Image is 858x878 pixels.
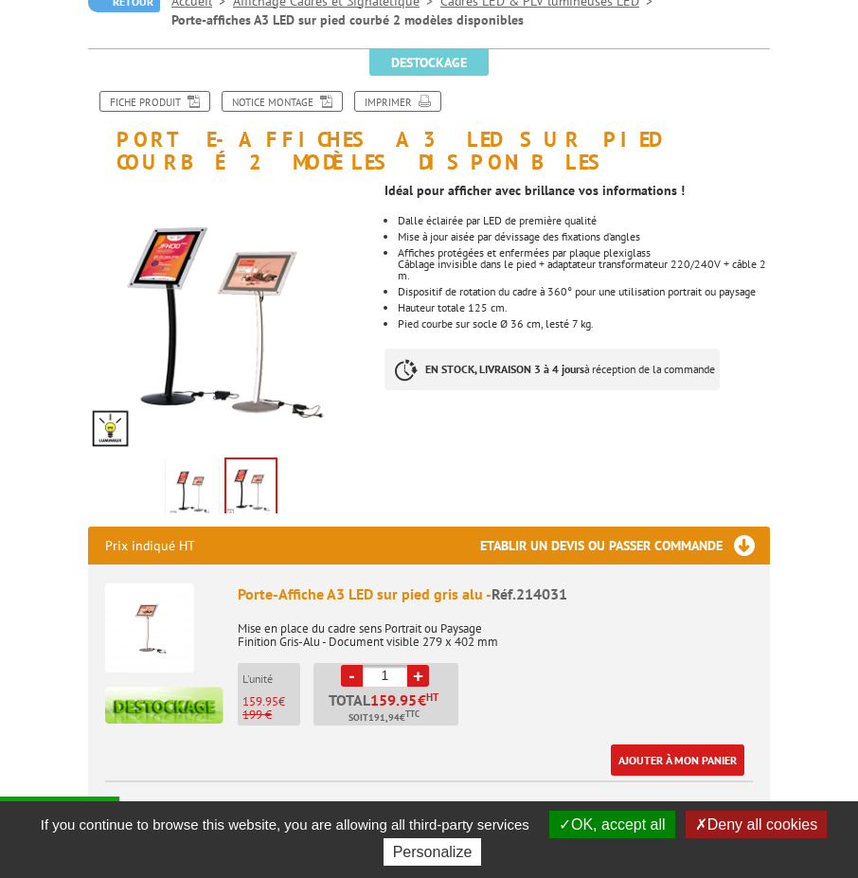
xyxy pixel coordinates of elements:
p: Total [318,692,458,726]
span: 159.95 [370,692,418,708]
p: Prix indiqué HT [105,527,195,564]
img: destockage [105,687,223,724]
p: 199 € [242,708,300,722]
button: OK, accept all [549,811,675,838]
a: Ajouter à mon panier [611,744,744,776]
li: Affiches protégées et enfermées par plaque plexiglass Câblage invisible dans le pied + adaptateur... [398,247,771,281]
span: Destockage [369,49,489,76]
button: Personalize (modal window) [384,838,482,866]
li: Hauteur totale 125 cm. [398,302,771,314]
sup: HT [426,690,438,704]
p: € [242,695,300,708]
strong: Idéal pour afficher avec brillance vos informations ! [384,182,685,199]
a: Imprimer [354,91,441,112]
span: If you continue to browse this website, you are allowing all third-party services [31,816,539,833]
strong: EN STOCK, LIVRAISON 3 à 4 jours [425,362,584,376]
li: Mise à jour aisée par dévissage des fixations d’angles [398,231,771,242]
span: Réf.214031 [492,584,567,603]
img: Porte-Affiche A3 LED sur pied gris alu [105,583,194,672]
li: Dalle éclairée par LED de première qualité [398,215,771,226]
p: à réception de la commande [384,349,720,390]
span: Soit € [349,710,420,726]
span: 159.95 [242,693,278,709]
img: affichage_lumineux_214031.gif [88,183,356,451]
a: - [341,665,363,687]
p: Mise en place du cadre sens Portrait ou Paysage Finition Gris-Alu - Document visible 279 x 402 mm [238,609,753,649]
span: € [418,692,426,708]
li: Pied courbe sur socle Ø 36 cm, lesté 7 kg. [398,318,771,330]
li: Dispositif de rotation du cadre à 360° pour une utilisation portrait ou paysage [398,286,771,297]
p: L'unité [242,672,300,686]
li: Porte-affiches A3 LED sur pied courbé 2 modèles disponibles [171,10,524,29]
a: Fiche produit [99,91,210,112]
img: affichage_lumineux_214031.jpg [170,461,215,520]
img: affichage_lumineux_214031.gif [226,459,276,518]
h3: Etablir un devis ou passer commande [480,527,770,564]
a: Notice Montage [222,91,343,112]
span: 191,94 [368,710,400,726]
button: Deny all cookies [686,811,828,838]
a: + [407,665,429,687]
sup: TTC [405,708,420,719]
div: Porte-Affiche A3 LED sur pied gris alu - [238,583,753,605]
